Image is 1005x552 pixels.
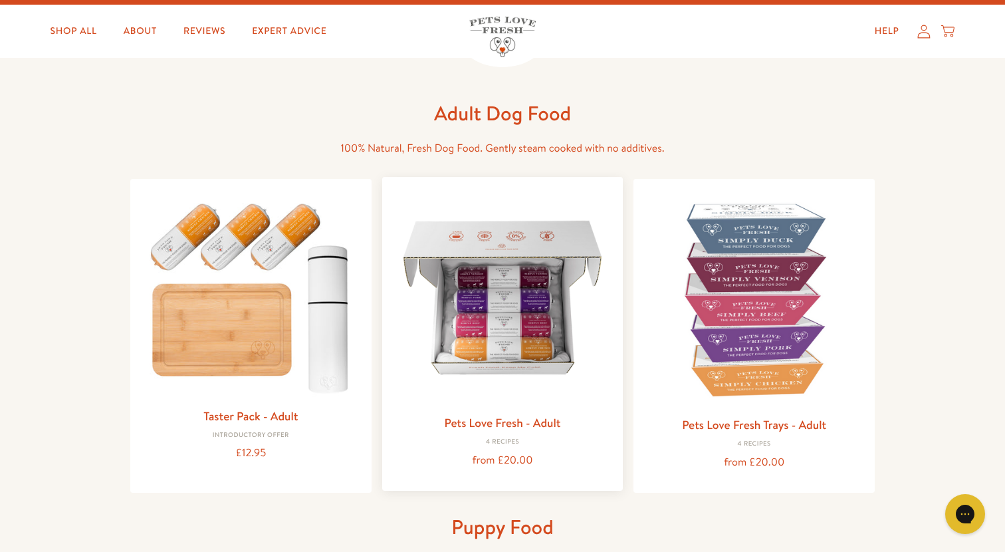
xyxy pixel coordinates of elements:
[141,432,361,440] div: Introductory Offer
[444,414,560,431] a: Pets Love Fresh - Adult
[393,438,613,446] div: 4 Recipes
[141,444,361,462] div: £12.95
[469,17,536,57] img: Pets Love Fresh
[864,18,910,45] a: Help
[682,416,826,433] a: Pets Love Fresh Trays - Adult
[113,18,167,45] a: About
[644,440,864,448] div: 4 Recipes
[173,18,236,45] a: Reviews
[290,514,715,540] h1: Puppy Food
[393,188,613,408] img: Pets Love Fresh - Adult
[939,489,992,539] iframe: Gorgias live chat messenger
[40,18,108,45] a: Shop All
[241,18,337,45] a: Expert Advice
[290,100,715,126] h1: Adult Dog Food
[393,452,613,470] div: from £20.00
[141,190,361,400] img: Taster Pack - Adult
[644,454,864,472] div: from £20.00
[644,190,864,410] img: Pets Love Fresh Trays - Adult
[340,141,664,156] span: 100% Natural, Fresh Dog Food. Gently steam cooked with no additives.
[203,408,298,424] a: Taster Pack - Adult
